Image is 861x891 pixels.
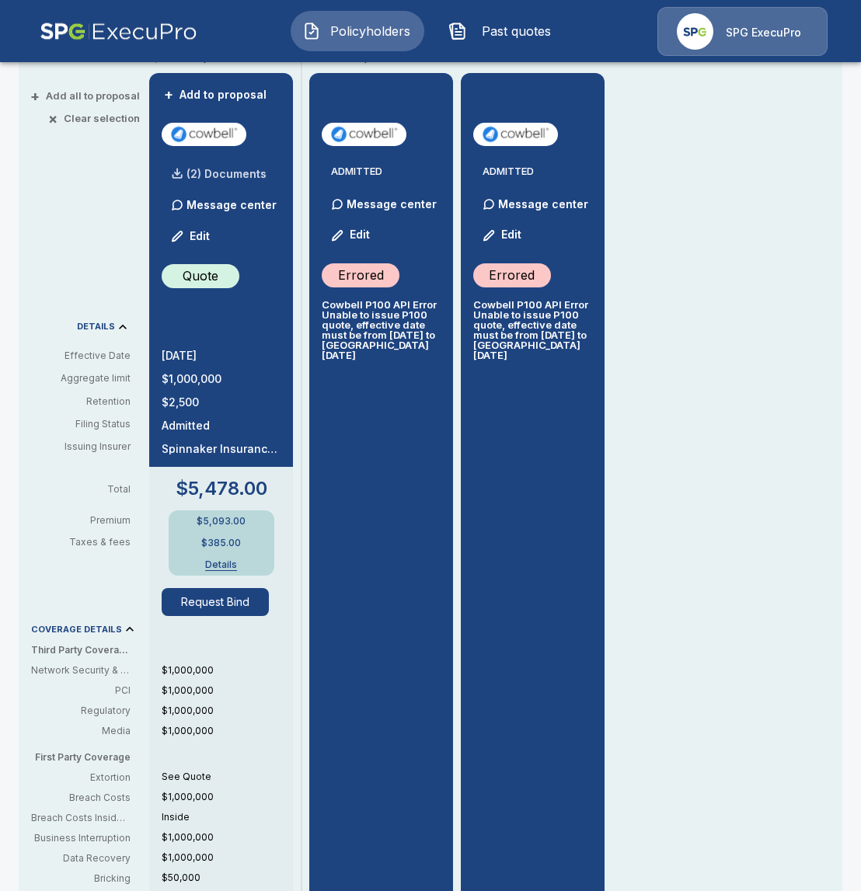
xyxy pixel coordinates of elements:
p: (2) Documents [186,169,267,179]
p: $1,000,000 [162,790,293,804]
p: Premium [31,516,143,525]
p: $385.00 [201,538,241,548]
p: Business Interruption: Covers lost profits incurred due to not operating [31,831,131,845]
p: Taxes & fees [31,538,143,547]
button: Edit [476,220,529,251]
p: Media: When your content triggers legal action against you (e.g. - libel, plagiarism) [31,724,131,738]
button: Edit [325,220,378,251]
span: × [48,113,58,124]
p: Network Security & Privacy Liability: Third party liability costs [31,663,131,677]
p: Cowbell P100 API Error Unable to issue P100 quote, effective date must be from [DATE] to [GEOGRAP... [322,300,441,360]
p: $1,000,000 [162,663,293,677]
p: Cowbell P100 API Error Unable to issue P100 quote, effective date must be from [DATE] to [GEOGRAP... [473,300,592,360]
img: cowbellp100 [328,123,400,146]
p: [DATE] [162,350,281,361]
p: Spinnaker Insurance Company NAIC #24376, AM Best "A-" (Excellent) Rated. [162,444,281,454]
p: Bricking: When computers and electronic hardware are damaged beyond repair [31,872,131,886]
p: $1,000,000 [162,830,293,844]
p: ADMITTED [331,166,441,176]
p: Retention [31,395,131,409]
p: $5,093.00 [197,517,246,526]
img: cowbellp100 [479,123,552,146]
p: Issuing Insurer [31,440,131,454]
img: cowbellp100 [168,123,240,146]
p: Effective Date [31,349,131,363]
p: Message center [347,196,437,212]
p: Filing Status [31,417,131,431]
button: Edit [165,221,218,252]
p: $50,000 [162,871,293,885]
span: + [30,91,40,101]
p: Message center [186,197,277,213]
img: Policyholders Icon [302,22,321,40]
p: $1,000,000 [162,724,293,738]
p: Inside [162,810,293,824]
p: $5,478.00 [176,479,267,498]
img: Agency Icon [677,13,713,50]
p: Errored [338,266,384,284]
p: Aggregate limit [31,371,131,385]
p: Quote [183,266,218,285]
p: $1,000,000 [162,704,293,718]
button: +Add all to proposal [33,91,140,101]
img: AA Logo [40,7,197,56]
p: Extortion: Covers damage and payments from an extortion event [31,771,131,785]
button: Policyholders IconPolicyholders [291,11,424,51]
p: $1,000,000 [162,851,293,865]
span: + [164,89,173,100]
button: Details [190,560,253,569]
p: COVERAGE DETAILS [31,625,122,634]
button: Request Bind [162,588,269,616]
p: Breach Costs: Covers breach costs from an attack [31,791,131,805]
p: $2,500 [162,397,281,408]
p: See Quote [162,770,293,784]
button: Past quotes IconPast quotes [437,11,570,51]
img: Past quotes Icon [448,22,467,40]
p: PCI: Covers fines or penalties imposed by banks or credit card companies [31,684,131,698]
p: First Party Coverage [31,750,143,764]
p: Data Recovery: The cost of recovering lost data [31,851,131,865]
span: Policyholders [327,22,413,40]
p: $1,000,000 [162,684,293,698]
p: DETAILS [77,322,115,331]
p: Regulatory: In case you're fined by regulators (e.g., for breaching consumer privacy) [31,704,131,718]
p: Admitted [162,420,281,431]
p: ADMITTED [483,166,592,176]
p: Errored [489,266,535,284]
a: Agency IconSPG ExecuPro [657,7,828,56]
p: Total [31,485,143,494]
p: SPG ExecuPro [726,25,801,40]
p: $1,000,000 [162,374,281,385]
button: ×Clear selection [51,113,140,124]
p: Third Party Coverage [31,643,143,657]
span: Past quotes [473,22,559,40]
p: Breach Costs Inside/Outside: Will the breach costs erode the aggregate limit (inside) or are sepa... [31,811,131,825]
span: Request Bind [162,588,281,616]
p: Message center [498,196,588,212]
button: +Add to proposal [162,86,270,103]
